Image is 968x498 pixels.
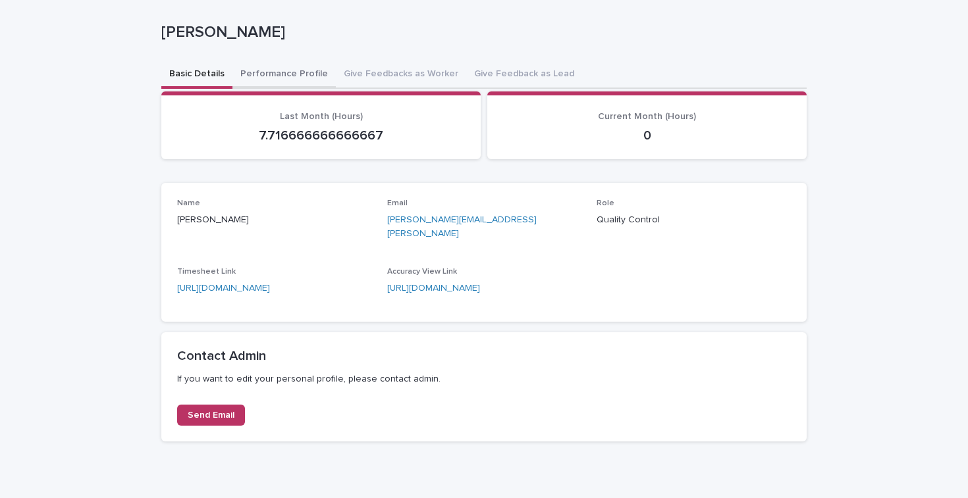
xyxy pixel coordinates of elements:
[177,213,371,227] p: [PERSON_NAME]
[232,61,336,89] button: Performance Profile
[161,61,232,89] button: Basic Details
[466,61,582,89] button: Give Feedback as Lead
[598,112,696,121] span: Current Month (Hours)
[387,268,457,276] span: Accuracy View Link
[188,411,234,420] span: Send Email
[177,373,791,385] p: If you want to edit your personal profile, please contact admin.
[280,112,363,121] span: Last Month (Hours)
[597,199,614,207] span: Role
[387,284,480,293] a: [URL][DOMAIN_NAME]
[336,61,466,89] button: Give Feedbacks as Worker
[177,405,245,426] a: Send Email
[177,284,270,293] a: [URL][DOMAIN_NAME]
[177,348,791,364] h2: Contact Admin
[177,128,465,143] p: 7.716666666666667
[597,213,791,227] p: Quality Control
[177,268,236,276] span: Timesheet Link
[177,199,200,207] span: Name
[387,199,408,207] span: Email
[161,23,801,42] p: [PERSON_NAME]
[503,128,791,143] p: 0
[387,215,537,238] a: [PERSON_NAME][EMAIL_ADDRESS][PERSON_NAME]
